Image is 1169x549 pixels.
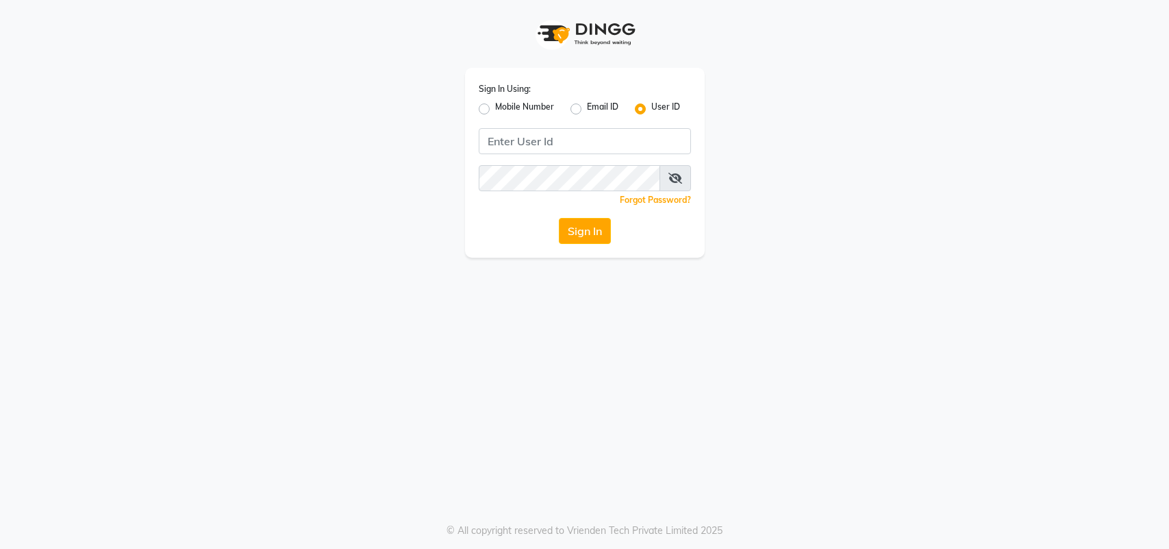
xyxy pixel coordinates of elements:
label: Sign In Using: [479,83,531,95]
label: Email ID [587,101,618,117]
input: Username [479,165,660,191]
label: User ID [651,101,680,117]
a: Forgot Password? [620,195,691,205]
input: Username [479,128,691,154]
label: Mobile Number [495,101,554,117]
img: logo1.svg [530,14,640,54]
button: Sign In [559,218,611,244]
